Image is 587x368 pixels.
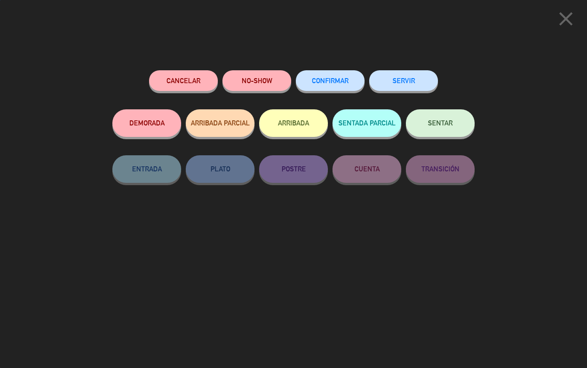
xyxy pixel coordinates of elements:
[259,155,328,183] button: POSTRE
[296,70,365,91] button: CONFIRMAR
[406,155,475,183] button: TRANSICIÓN
[186,155,255,183] button: PLATO
[191,119,250,127] span: ARRIBADA PARCIAL
[149,70,218,91] button: Cancelar
[406,109,475,137] button: SENTAR
[312,77,349,85] span: CONFIRMAR
[332,109,401,137] button: SENTADA PARCIAL
[369,70,438,91] button: SERVIR
[554,7,577,30] i: close
[259,109,328,137] button: ARRIBADA
[552,7,580,34] button: close
[186,109,255,137] button: ARRIBADA PARCIAL
[112,109,181,137] button: DEMORADA
[428,119,453,127] span: SENTAR
[112,155,181,183] button: ENTRADA
[332,155,401,183] button: CUENTA
[222,70,291,91] button: NO-SHOW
